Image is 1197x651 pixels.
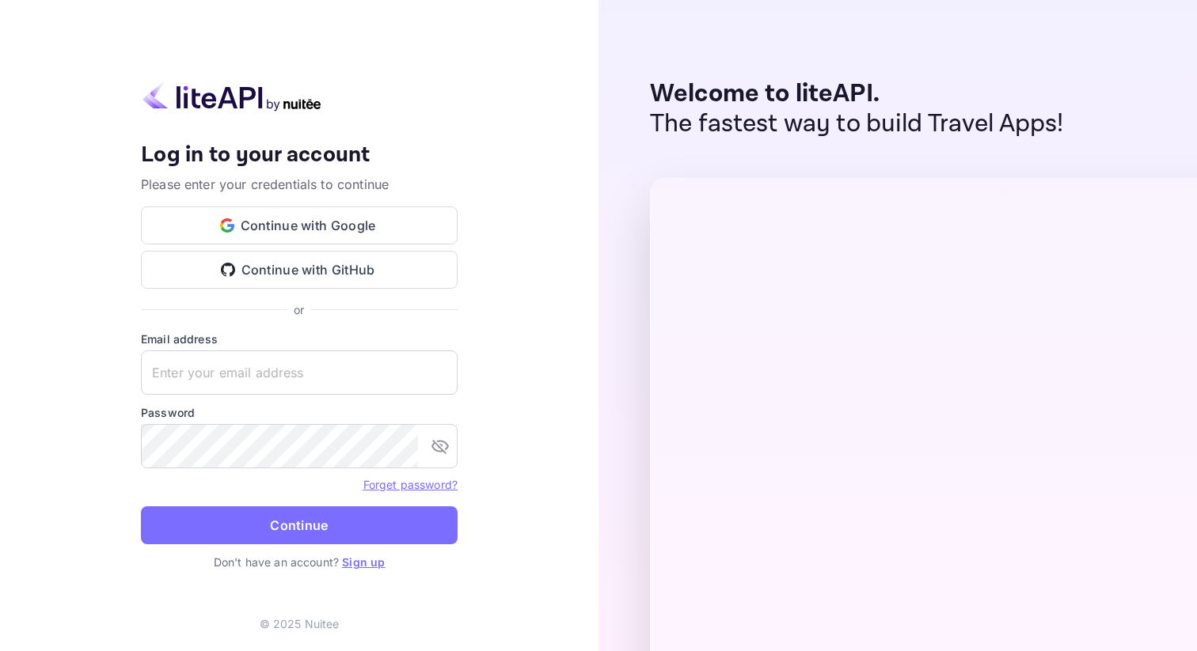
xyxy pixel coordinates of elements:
[141,81,323,112] img: liteapi
[141,404,458,421] label: Password
[141,142,458,169] h4: Log in to your account
[650,79,1064,109] p: Welcome to liteAPI.
[141,175,458,194] p: Please enter your credentials to continue
[141,251,458,289] button: Continue with GitHub
[363,476,458,492] a: Forget password?
[294,301,304,318] p: or
[141,206,458,244] button: Continue with Google
[650,109,1064,139] p: The fastest way to build Travel Apps!
[260,615,340,632] p: © 2025 Nuitee
[141,554,458,570] p: Don't have an account?
[141,331,458,347] label: Email address
[342,555,385,569] a: Sign up
[424,430,456,462] button: toggle password visibility
[363,478,458,491] a: Forget password?
[141,506,458,544] button: Continue
[141,350,458,395] input: Enter your email address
